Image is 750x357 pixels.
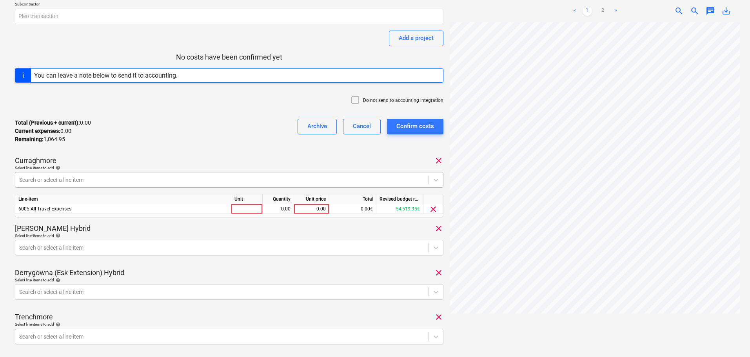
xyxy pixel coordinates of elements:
[15,135,65,143] p: 1,064.95
[15,53,443,62] p: No costs have been confirmed yet
[570,6,579,16] a: Previous page
[15,165,443,170] div: Select line-items to add
[399,33,434,43] div: Add a project
[353,121,371,131] div: Cancel
[387,119,443,134] button: Confirm costs
[15,156,56,165] p: Curraghmore
[711,319,750,357] iframe: Chat Widget
[15,120,80,126] strong: Total (Previous + current) :
[294,194,329,204] div: Unit price
[674,6,684,16] span: zoom_in
[15,224,91,233] p: [PERSON_NAME] Hybrid
[263,194,294,204] div: Quantity
[15,119,91,127] p: 0.00
[583,6,592,16] a: Page 1 is your current page
[429,205,438,214] span: clear
[376,194,423,204] div: Revised budget remaining
[15,2,443,8] p: Subcontractor
[15,268,124,277] p: Derrygowna (Esk Extension) Hybrid
[389,31,443,46] button: Add a project
[54,278,60,283] span: help
[34,72,178,79] div: You can leave a note below to send it to accounting.
[15,322,443,327] div: Select line-items to add
[721,6,731,16] span: save_alt
[376,204,423,214] div: 54,519.95€
[54,233,60,238] span: help
[266,204,291,214] div: 0.00
[434,224,443,233] span: clear
[297,204,326,214] div: 0.00
[15,9,443,24] input: Subcontractor
[690,6,699,16] span: zoom_out
[15,128,60,134] strong: Current expenses :
[307,121,327,131] div: Archive
[611,6,620,16] a: Next page
[15,312,53,322] p: Trenchmore
[15,277,443,283] div: Select line-items to add
[18,206,71,212] span: 6005 All Travel Expenses
[15,233,443,238] div: Select line-items to add
[434,312,443,322] span: clear
[343,119,381,134] button: Cancel
[434,156,443,165] span: clear
[298,119,337,134] button: Archive
[15,127,71,135] p: 0.00
[329,194,376,204] div: Total
[15,136,44,142] strong: Remaining :
[231,194,263,204] div: Unit
[15,194,231,204] div: Line-item
[363,97,443,104] p: Do not send to accounting integration
[434,268,443,277] span: clear
[54,322,60,327] span: help
[706,6,715,16] span: chat
[598,6,608,16] a: Page 2
[396,121,434,131] div: Confirm costs
[329,204,376,214] div: 0.00€
[54,165,60,170] span: help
